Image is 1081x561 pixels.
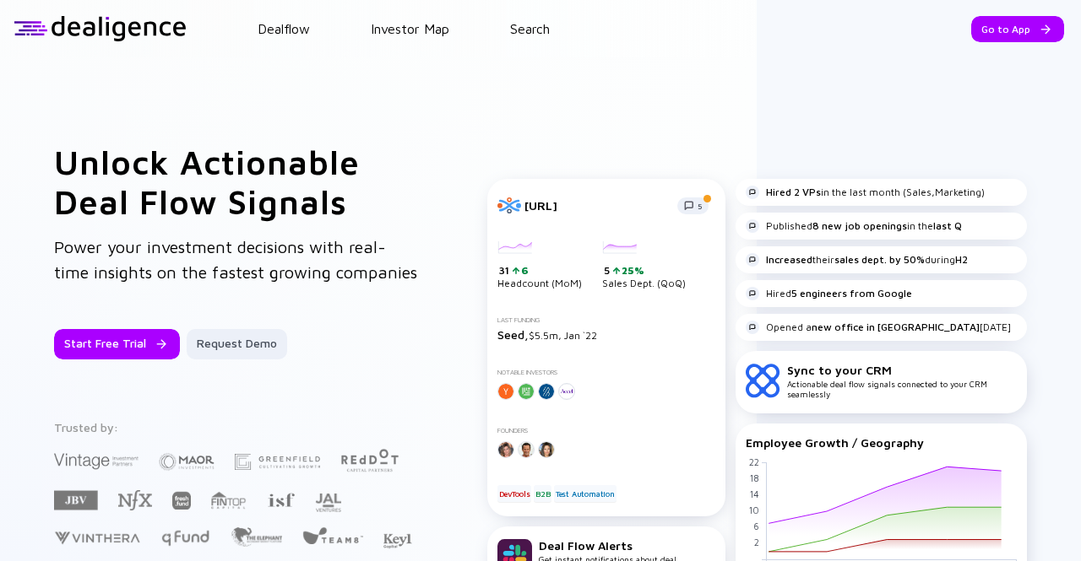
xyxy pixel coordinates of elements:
div: B2B [534,485,551,502]
img: Vintage Investment Partners [54,451,139,471]
div: Actionable deal flow signals connected to your CRM seamlessly [787,363,1017,399]
tspan: 14 [750,488,759,499]
a: Investor Map [371,21,449,36]
div: [URL] [524,198,667,213]
strong: sales dept. by 50% [834,253,925,266]
div: DevTools [497,485,531,502]
img: JAL Ventures [315,494,341,512]
strong: new office in [GEOGRAPHIC_DATA] [812,321,980,333]
strong: 8 new job openings [812,219,907,232]
a: Search [510,21,550,36]
tspan: 6 [753,521,759,531]
div: 25% [620,264,644,277]
span: Seed, [497,327,529,342]
tspan: 18 [750,472,759,483]
div: Deal Flow Alerts [539,538,676,553]
img: Red Dot Capital Partners [340,445,399,473]
strong: Hired 2 VPs [766,186,821,198]
img: NFX [118,490,152,510]
img: Maor Investments [159,448,215,476]
img: JBV Capital [54,489,98,511]
button: Request Demo [187,329,287,359]
div: Trusted by: [54,420,416,434]
strong: last Q [933,219,962,232]
img: Vinthera [54,530,140,546]
div: Opened a [DATE] [746,321,1011,334]
div: in the last month (Sales,Marketing) [746,186,985,199]
div: Headcount (MoM) [497,241,582,290]
div: Notable Investors [497,369,715,376]
div: Published in the [746,219,962,233]
img: The Elephant [231,527,282,547]
tspan: 22 [749,456,759,467]
div: Employee Growth / Geography [746,435,1017,450]
div: 31 [499,264,582,278]
tspan: 10 [749,504,759,515]
div: their during [746,253,968,267]
div: 5 [604,264,686,278]
a: Dealflow [258,21,310,36]
strong: H2 [955,253,968,266]
h1: Unlock Actionable Deal Flow Signals [54,142,420,221]
img: Team8 [302,526,363,544]
tspan: 2 [754,537,759,548]
img: Greenfield Partners [235,454,320,470]
div: Founders [497,427,715,434]
button: Start Free Trial [54,329,180,359]
span: Power your investment decisions with real-time insights on the fastest growing companies [54,237,417,282]
div: 6 [519,264,529,277]
button: Go to App [971,16,1064,42]
div: Sync to your CRM [787,363,1017,377]
div: Hired [746,287,912,300]
div: Sales Dept. (QoQ) [602,241,686,290]
img: FINTOP Capital [211,491,247,510]
div: $5.5m, Jan `22 [497,327,715,342]
img: Israel Secondary Fund [267,492,295,507]
div: Last Funding [497,316,715,324]
strong: Increased [766,253,812,266]
strong: 5 engineers from Google [791,287,912,299]
img: Q Fund [160,527,210,548]
img: Key1 Capital [383,533,412,549]
div: Test Automation [554,485,617,502]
